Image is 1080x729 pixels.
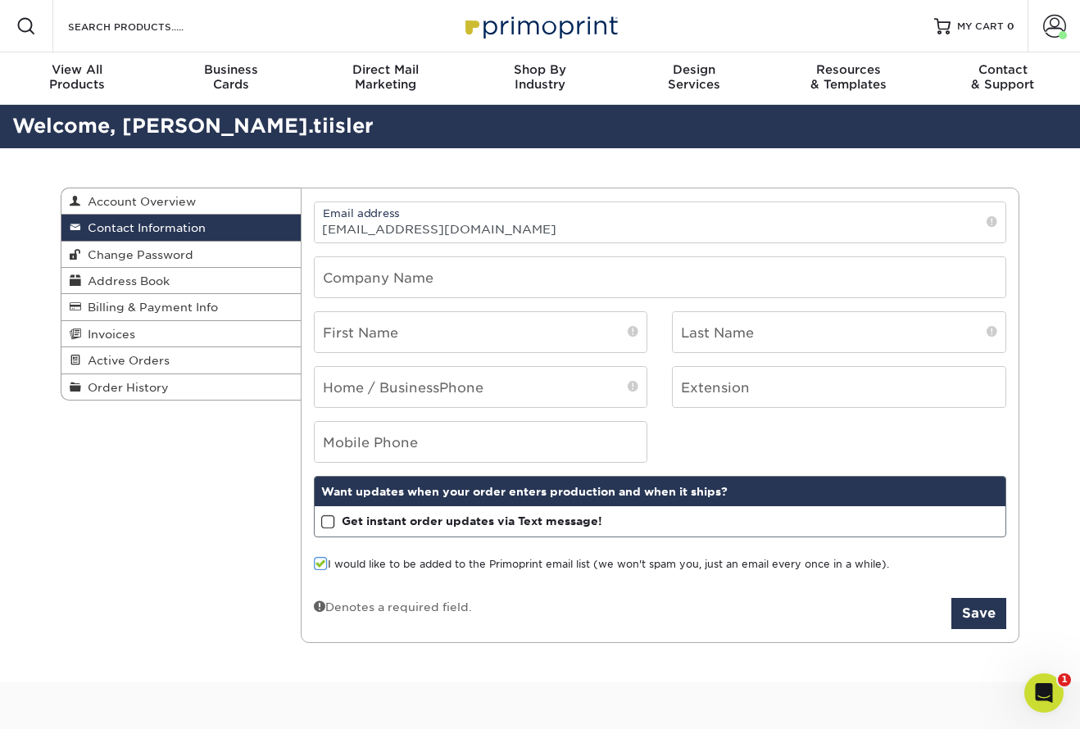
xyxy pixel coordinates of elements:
div: Industry [463,62,617,92]
a: BusinessCards [154,52,308,105]
span: Design [617,62,771,77]
a: Direct MailMarketing [309,52,463,105]
span: Active Orders [81,354,170,367]
img: Primoprint [458,8,622,43]
a: Contact& Support [926,52,1080,105]
span: Contact [926,62,1080,77]
a: Change Password [61,242,301,268]
span: Business [154,62,308,77]
span: Contact Information [81,221,206,234]
span: MY CART [957,20,1004,34]
iframe: Intercom live chat [1024,673,1064,713]
span: Change Password [81,248,193,261]
a: Resources& Templates [771,52,925,105]
a: Address Book [61,268,301,294]
a: Billing & Payment Info [61,294,301,320]
span: Address Book [81,274,170,288]
label: I would like to be added to the Primoprint email list (we won't spam you, just an email every onc... [314,557,889,573]
span: Resources [771,62,925,77]
div: Denotes a required field. [314,598,472,615]
div: Services [617,62,771,92]
button: Save [951,598,1006,629]
div: & Templates [771,62,925,92]
span: Order History [81,381,169,394]
span: Billing & Payment Info [81,301,218,314]
div: & Support [926,62,1080,92]
a: Order History [61,374,301,400]
span: 1 [1058,673,1071,686]
div: Cards [154,62,308,92]
span: Direct Mail [309,62,463,77]
span: Invoices [81,328,135,341]
span: Account Overview [81,195,196,208]
a: Shop ByIndustry [463,52,617,105]
a: Contact Information [61,215,301,241]
input: SEARCH PRODUCTS..... [66,16,226,36]
div: Marketing [309,62,463,92]
a: Invoices [61,321,301,347]
span: 0 [1007,20,1014,32]
a: Active Orders [61,347,301,374]
a: DesignServices [617,52,771,105]
strong: Get instant order updates via Text message! [342,514,602,528]
span: Shop By [463,62,617,77]
a: Account Overview [61,188,301,215]
div: Want updates when your order enters production and when it ships? [315,477,1006,506]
